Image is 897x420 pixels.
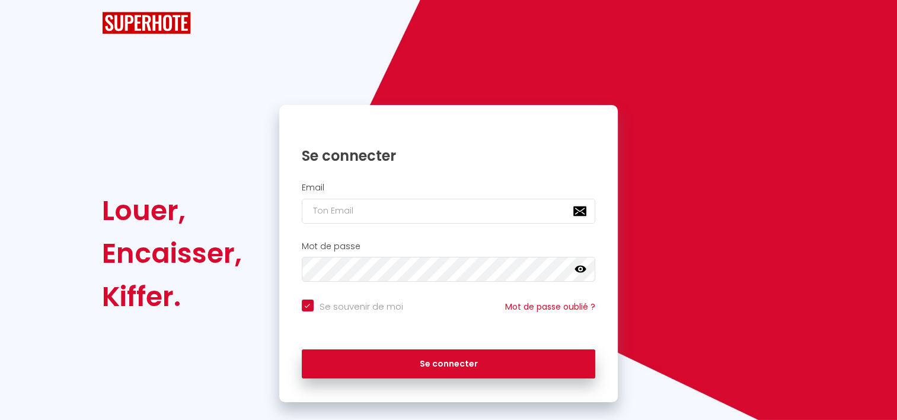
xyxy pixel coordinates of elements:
h2: Mot de passe [302,241,596,252]
input: Ton Email [302,199,596,224]
h2: Email [302,183,596,193]
div: Encaisser, [102,232,242,275]
img: SuperHote logo [102,12,191,34]
div: Louer, [102,189,242,232]
div: Kiffer. [102,275,242,318]
h1: Se connecter [302,147,596,165]
button: Se connecter [302,349,596,379]
a: Mot de passe oublié ? [505,301,595,313]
